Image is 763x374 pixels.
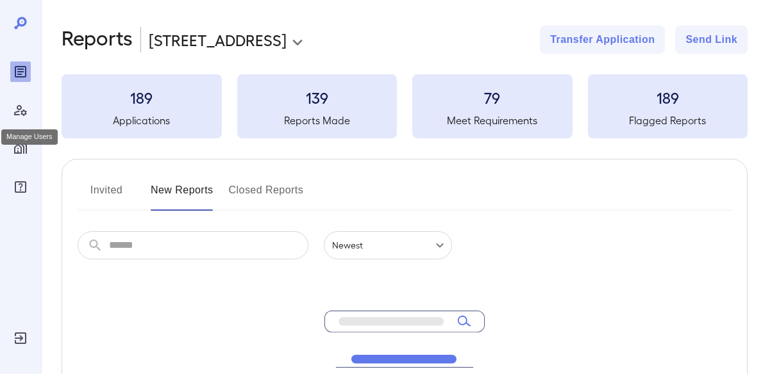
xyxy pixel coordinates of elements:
[10,100,31,120] div: Manage Users
[62,113,222,128] h5: Applications
[62,87,222,108] h3: 189
[78,180,135,211] button: Invited
[149,29,287,50] p: [STREET_ADDRESS]
[675,26,748,54] button: Send Link
[10,177,31,197] div: FAQ
[540,26,665,54] button: Transfer Application
[229,180,304,211] button: Closed Reports
[412,113,573,128] h5: Meet Requirements
[237,113,398,128] h5: Reports Made
[588,87,748,108] h3: 189
[1,129,58,145] div: Manage Users
[10,328,31,348] div: Log Out
[151,180,214,211] button: New Reports
[10,61,31,82] div: Reports
[324,231,452,259] div: Newest
[588,113,748,128] h5: Flagged Reports
[62,26,133,54] h2: Reports
[237,87,398,108] h3: 139
[62,74,748,138] summary: 189Applications139Reports Made79Meet Requirements189Flagged Reports
[10,138,31,159] div: Manage Properties
[412,87,573,108] h3: 79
